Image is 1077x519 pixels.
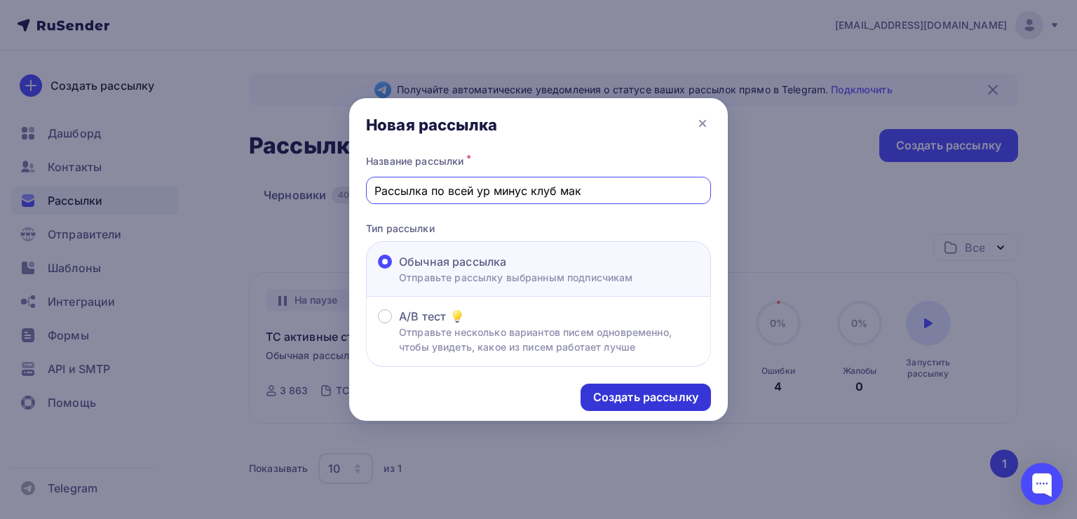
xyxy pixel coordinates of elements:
div: Новая рассылка [366,115,497,135]
input: Придумайте название рассылки [374,182,703,199]
div: Создать рассылку [593,389,698,405]
p: Отправьте несколько вариантов писем одновременно, чтобы увидеть, какое из писем работает лучше [399,325,699,354]
p: Тип рассылки [366,221,711,236]
span: A/B тест [399,308,446,325]
span: Обычная рассылка [399,253,506,270]
div: Название рассылки [366,151,711,171]
p: Отправьте рассылку выбранным подписчикам [399,270,633,285]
